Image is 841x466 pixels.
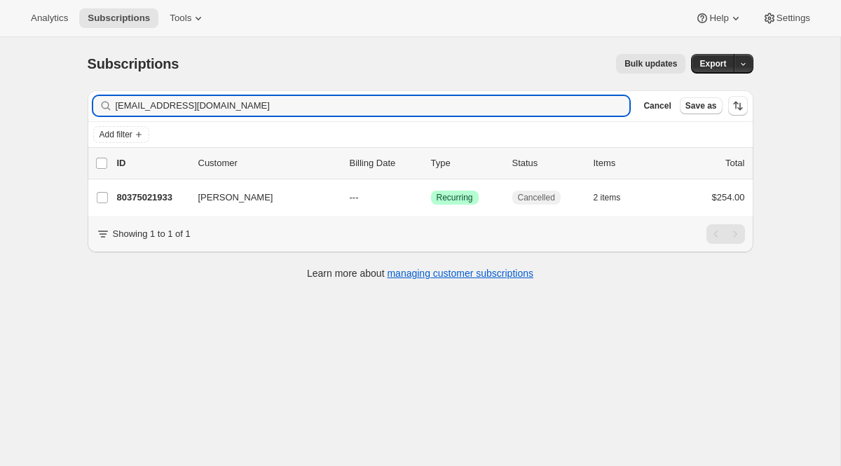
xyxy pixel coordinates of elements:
nav: Pagination [706,224,745,244]
span: $254.00 [712,192,745,203]
span: Subscriptions [88,13,150,24]
span: [PERSON_NAME] [198,191,273,205]
span: 2 items [594,192,621,203]
input: Filter subscribers [116,96,630,116]
button: Subscriptions [79,8,158,28]
span: Add filter [100,129,132,140]
p: ID [117,156,187,170]
button: 2 items [594,188,636,207]
p: Learn more about [307,266,533,280]
a: managing customer subscriptions [387,268,533,279]
p: Total [725,156,744,170]
span: Save as [685,100,717,111]
div: IDCustomerBilling DateTypeStatusItemsTotal [117,156,745,170]
p: Showing 1 to 1 of 1 [113,227,191,241]
button: [PERSON_NAME] [190,186,330,209]
button: Export [691,54,734,74]
span: Settings [777,13,810,24]
button: Save as [680,97,723,114]
button: Bulk updates [616,54,685,74]
div: Items [594,156,664,170]
button: Settings [754,8,819,28]
span: Tools [170,13,191,24]
span: Help [709,13,728,24]
span: --- [350,192,359,203]
button: Analytics [22,8,76,28]
span: Export [699,58,726,69]
button: Add filter [93,126,149,143]
div: 80375021933[PERSON_NAME]---SuccessRecurringCancelled2 items$254.00 [117,188,745,207]
span: Cancel [643,100,671,111]
span: Analytics [31,13,68,24]
p: Status [512,156,582,170]
p: Billing Date [350,156,420,170]
button: Cancel [638,97,676,114]
p: 80375021933 [117,191,187,205]
span: Bulk updates [624,58,677,69]
div: Type [431,156,501,170]
button: Help [687,8,751,28]
span: Cancelled [518,192,555,203]
button: Sort the results [728,96,748,116]
button: Tools [161,8,214,28]
span: Subscriptions [88,56,179,71]
p: Customer [198,156,339,170]
span: Recurring [437,192,473,203]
